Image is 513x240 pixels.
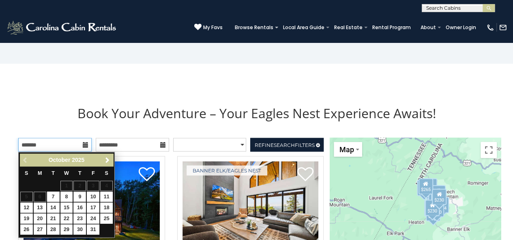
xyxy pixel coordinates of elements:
a: 18 [100,202,113,212]
div: $285 [417,180,431,196]
span: Monday [38,170,42,176]
a: 21 [47,213,60,223]
button: Change map style [334,142,362,157]
a: Browse Rentals [231,22,277,33]
div: $305 [424,200,439,217]
a: 30 [73,224,86,234]
span: Sunday [25,170,28,176]
a: 13 [34,202,46,212]
span: Friday [92,170,95,176]
a: 28 [47,224,60,234]
span: My Favs [203,24,223,31]
img: White-1-2.png [6,19,118,36]
button: Toggle fullscreen view [481,142,497,158]
a: 26 [20,224,33,234]
a: 9 [73,191,86,202]
img: phone-regular-white.png [486,23,494,32]
span: Wednesday [64,170,69,176]
span: Saturday [105,170,108,176]
span: Tuesday [52,170,55,176]
a: 27 [34,224,46,234]
h1: Book Your Adventure – Your Eagles Nest Experience Awaits! [12,104,501,121]
a: Rental Program [368,22,415,33]
a: Add to favorites [139,166,155,183]
a: Real Estate [330,22,367,33]
a: 11 [100,191,113,202]
span: Map [339,145,354,153]
span: Refine Filters [254,142,314,148]
a: 17 [87,202,99,212]
a: Banner Elk/Eagles Nest [187,165,267,175]
span: 2025 [72,156,84,163]
a: My Favs [194,23,223,32]
a: 31 [87,224,99,234]
a: Local Area Guide [279,22,328,33]
a: 22 [60,213,73,223]
a: 10 [87,191,99,202]
a: 15 [60,202,73,212]
a: About [416,22,440,33]
a: 29 [60,224,73,234]
img: mail-regular-white.png [499,23,507,32]
a: 23 [73,213,86,223]
a: 16 [73,202,86,212]
span: Next [104,157,111,163]
a: 25 [100,213,113,223]
span: October [49,156,71,163]
div: $265 [419,178,433,195]
a: 14 [47,202,60,212]
a: RefineSearchFilters [250,138,324,151]
div: $230 [425,200,440,216]
a: Next [102,155,112,165]
a: 7 [47,191,60,202]
a: 19 [20,213,33,223]
div: $200 [431,185,446,201]
a: 24 [87,213,99,223]
div: $230 [432,189,446,205]
span: Thursday [78,170,82,176]
a: Add to favorites [297,166,313,183]
a: Owner Login [442,22,480,33]
a: 8 [60,191,73,202]
span: Search [273,142,294,148]
a: 12 [20,202,33,212]
a: 20 [34,213,46,223]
